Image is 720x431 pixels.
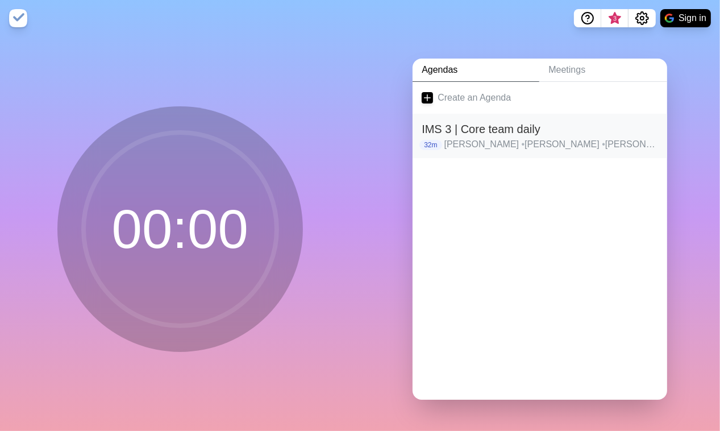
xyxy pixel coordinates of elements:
a: Agendas [413,59,539,82]
a: Meetings [539,59,667,82]
span: 3 [610,14,619,23]
p: [PERSON_NAME] [PERSON_NAME] [PERSON_NAME] [PERSON_NAME] [PERSON_NAME] [PERSON_NAME] [PERSON_NAME]... [444,138,659,151]
a: Create an Agenda [413,82,667,114]
button: What’s new [601,9,629,27]
img: timeblocks logo [9,9,27,27]
button: Sign in [660,9,711,27]
button: Help [574,9,601,27]
span: • [602,139,605,149]
h2: IMS 3 | Core team daily [422,121,658,138]
button: Settings [629,9,656,27]
p: 32m [419,140,442,150]
img: google logo [665,14,674,23]
span: • [522,139,525,149]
